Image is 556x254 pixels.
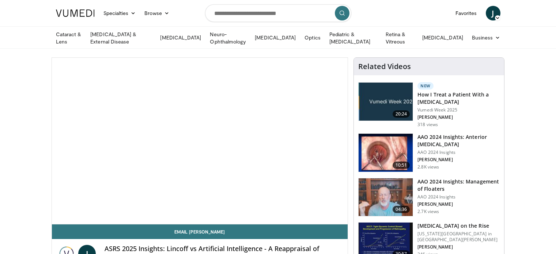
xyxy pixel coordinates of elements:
[417,164,439,170] p: 2.8K views
[250,30,300,45] a: [MEDICAL_DATA]
[205,4,351,22] input: Search topics, interventions
[418,30,468,45] a: [MEDICAL_DATA]
[417,133,500,148] h3: AAO 2024 Insights: Anterior [MEDICAL_DATA]
[451,6,481,20] a: Favorites
[358,133,500,172] a: 10:51 AAO 2024 Insights: Anterior [MEDICAL_DATA] AAO 2024 Insights [PERSON_NAME] 2.8K views
[417,244,500,250] p: [PERSON_NAME]
[393,110,410,118] span: 20:24
[468,30,505,45] a: Business
[52,224,348,239] a: Email [PERSON_NAME]
[417,222,500,230] h3: [MEDICAL_DATA] on the Rise
[56,10,95,17] img: VuMedi Logo
[417,82,434,90] p: New
[358,82,500,128] a: 20:24 New How I Treat a Patient With a [MEDICAL_DATA] Vumedi Week 2025 [PERSON_NAME] 318 views
[417,209,439,215] p: 2.7K views
[417,194,500,200] p: AAO 2024 Insights
[417,157,500,163] p: [PERSON_NAME]
[381,31,418,45] a: Retina & Vitreous
[156,30,205,45] a: [MEDICAL_DATA]
[393,206,410,213] span: 04:36
[205,31,250,45] a: Neuro-Ophthalmology
[417,201,500,207] p: [PERSON_NAME]
[417,91,500,106] h3: How I Treat a Patient With a [MEDICAL_DATA]
[417,149,500,155] p: AAO 2024 Insights
[359,178,413,216] img: 8e655e61-78ac-4b3e-a4e7-f43113671c25.150x105_q85_crop-smart_upscale.jpg
[417,107,500,113] p: Vumedi Week 2025
[86,31,156,45] a: [MEDICAL_DATA] & External Disease
[417,231,500,243] p: [US_STATE][GEOGRAPHIC_DATA] in [GEOGRAPHIC_DATA][PERSON_NAME]
[417,114,500,120] p: [PERSON_NAME]
[52,31,86,45] a: Cataract & Lens
[52,58,348,224] video-js: Video Player
[325,31,381,45] a: Pediatric & [MEDICAL_DATA]
[359,83,413,121] img: 02d29458-18ce-4e7f-be78-7423ab9bdffd.jpg.150x105_q85_crop-smart_upscale.jpg
[417,122,438,128] p: 318 views
[358,178,500,217] a: 04:36 AAO 2024 Insights: Management of Floaters AAO 2024 Insights [PERSON_NAME] 2.7K views
[393,162,410,169] span: 10:51
[99,6,140,20] a: Specialties
[358,62,411,71] h4: Related Videos
[486,6,500,20] a: J
[417,178,500,193] h3: AAO 2024 Insights: Management of Floaters
[300,30,325,45] a: Optics
[359,134,413,172] img: fd942f01-32bb-45af-b226-b96b538a46e6.150x105_q85_crop-smart_upscale.jpg
[140,6,174,20] a: Browse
